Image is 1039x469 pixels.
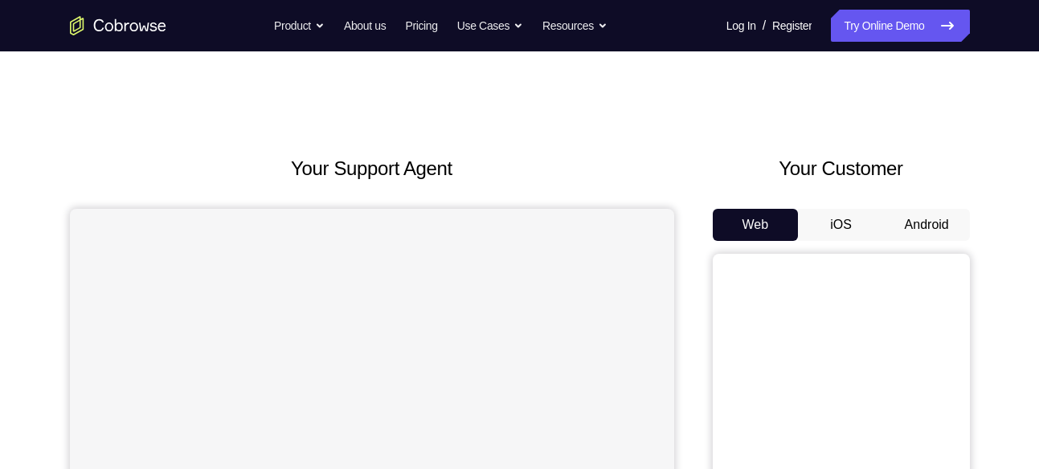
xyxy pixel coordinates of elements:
[542,10,607,42] button: Resources
[713,154,970,183] h2: Your Customer
[763,16,766,35] span: /
[70,154,674,183] h2: Your Support Agent
[831,10,969,42] a: Try Online Demo
[798,209,884,241] button: iOS
[884,209,970,241] button: Android
[405,10,437,42] a: Pricing
[713,209,799,241] button: Web
[274,10,325,42] button: Product
[772,10,812,42] a: Register
[457,10,523,42] button: Use Cases
[726,10,756,42] a: Log In
[70,16,166,35] a: Go to the home page
[344,10,386,42] a: About us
